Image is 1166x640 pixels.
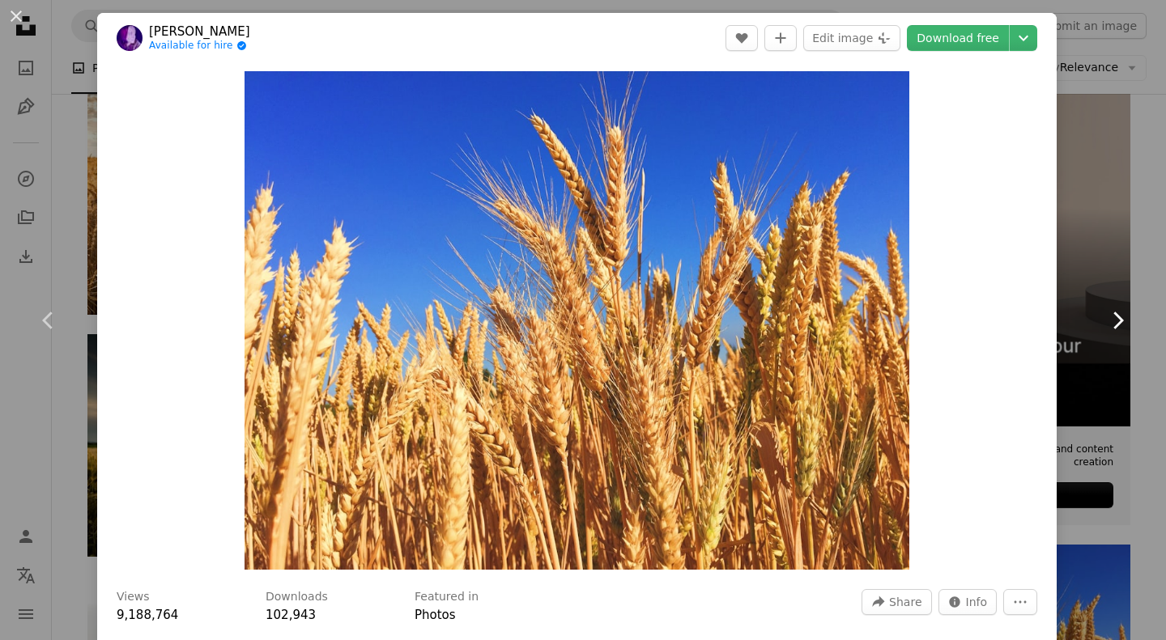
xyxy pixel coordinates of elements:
[1069,243,1166,398] a: Next
[966,590,988,614] span: Info
[1010,25,1037,51] button: Choose download size
[266,589,328,605] h3: Downloads
[149,23,250,40] a: [PERSON_NAME]
[415,608,456,622] a: Photos
[764,25,797,51] button: Add to Collection
[245,71,909,570] img: wheat field
[245,71,909,570] button: Zoom in on this image
[117,589,150,605] h3: Views
[1003,589,1037,615] button: More Actions
[415,589,479,605] h3: Featured in
[938,589,998,615] button: Stats about this image
[726,25,758,51] button: Like
[266,608,316,622] span: 102,943
[803,25,900,51] button: Edit image
[149,40,250,53] a: Available for hire
[862,589,931,615] button: Share this image
[117,25,143,51] img: Go to Melissa Askew's profile
[907,25,1009,51] a: Download free
[889,590,921,614] span: Share
[117,608,178,622] span: 9,188,764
